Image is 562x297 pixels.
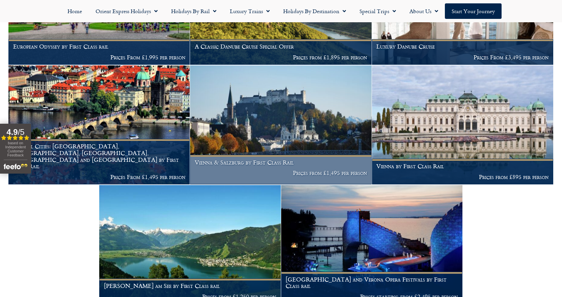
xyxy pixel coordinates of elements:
[13,174,185,180] p: Prices From £1,495 per person
[376,54,548,61] p: Prices From £3,495 per person
[403,3,445,19] a: About Us
[195,54,367,61] p: Prices from £1,895 per person
[190,65,372,185] a: Vienna & Salzburg by First Class Rail Prices from £1,495 per person
[89,3,164,19] a: Orient Express Holidays
[13,43,185,50] h1: European Odyssey by First Class rail
[353,3,403,19] a: Special Trips
[445,3,502,19] a: Start your Journey
[223,3,276,19] a: Luxury Trains
[195,43,367,50] h1: A Classic Danube Cruise Special Offer
[8,65,190,185] a: Imperial Cities: [GEOGRAPHIC_DATA], [GEOGRAPHIC_DATA], [GEOGRAPHIC_DATA], [GEOGRAPHIC_DATA] and [...
[195,159,367,166] h1: Vienna & Salzburg by First Class Rail
[13,54,185,61] p: Prices From £1,995 per person
[376,43,548,50] h1: Luxury Danube Cruise
[376,174,548,180] p: Prices from £895 per person
[164,3,223,19] a: Holidays by Rail
[13,143,185,170] h1: Imperial Cities: [GEOGRAPHIC_DATA], [GEOGRAPHIC_DATA], [GEOGRAPHIC_DATA], [GEOGRAPHIC_DATA] and [...
[376,163,548,170] h1: Vienna by First Class Rail
[276,3,353,19] a: Holidays by Destination
[372,65,554,185] a: Vienna by First Class Rail Prices from £895 per person
[104,283,276,289] h1: [PERSON_NAME] am See by First Class rail
[3,3,559,19] nav: Menu
[286,276,458,289] h1: [GEOGRAPHIC_DATA] and Verona Opera Festivals by First Class rail
[195,170,367,176] p: Prices from £1,495 per person
[61,3,89,19] a: Home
